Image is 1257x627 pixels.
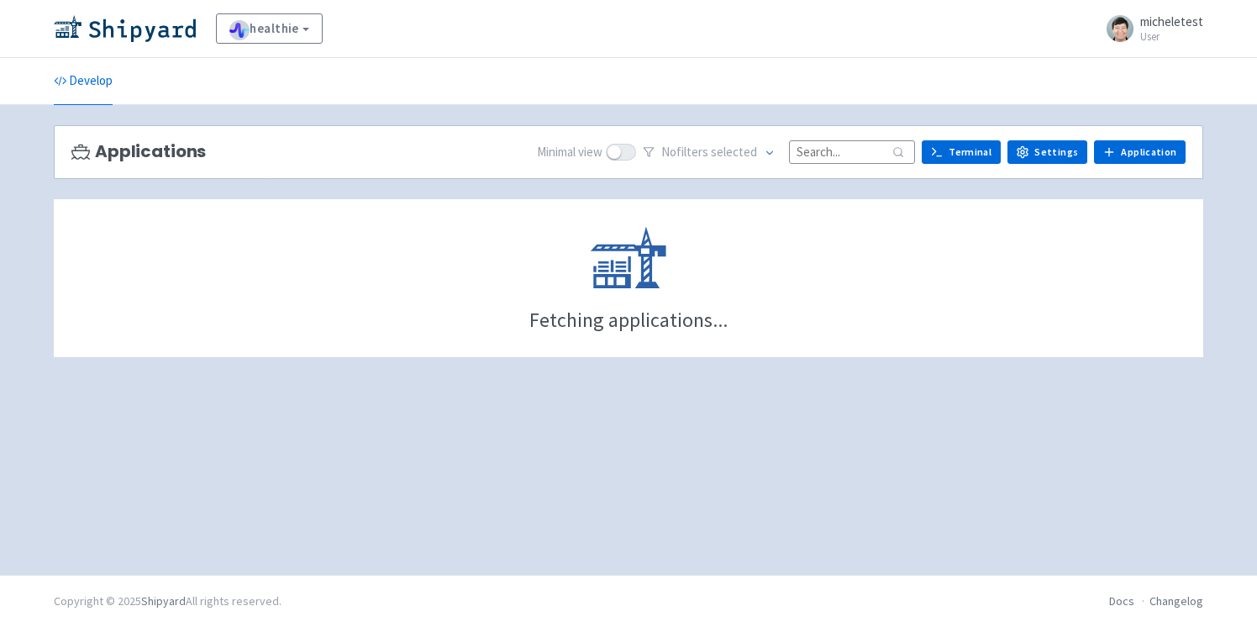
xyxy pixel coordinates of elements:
img: Shipyard logo [54,15,196,42]
a: Changelog [1149,593,1203,609]
a: Docs [1109,593,1134,609]
a: Settings [1007,140,1087,164]
a: Application [1094,140,1186,164]
a: healthie [216,13,323,44]
div: Fetching applications... [529,310,728,330]
small: User [1140,31,1203,42]
h3: Applications [71,142,206,161]
a: Shipyard [141,593,186,609]
a: micheletest User [1097,15,1203,42]
div: Copyright © 2025 All rights reserved. [54,593,281,610]
span: Minimal view [537,143,602,162]
span: micheletest [1140,13,1203,29]
input: Search... [789,140,915,163]
span: No filter s [661,143,757,162]
a: Develop [54,58,113,105]
span: selected [711,144,757,160]
a: Terminal [922,140,1001,164]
